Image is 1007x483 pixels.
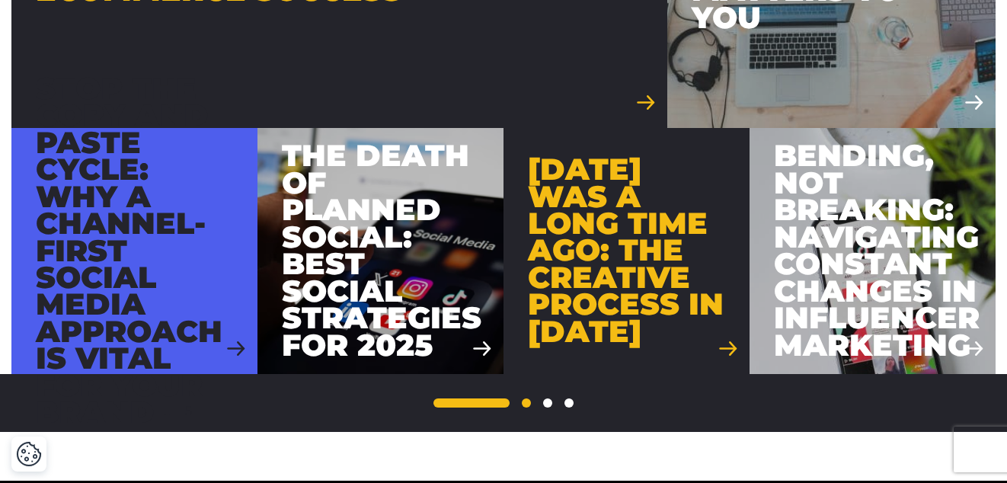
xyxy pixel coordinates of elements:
[433,398,510,408] span: 1
[16,441,42,467] button: Cookie Settings
[564,398,574,408] a: 5
[543,398,552,408] span: …
[522,398,531,408] a: 2
[11,128,257,374] a: Stop the copy and paste cycle: Why a channel-first social media approach is vital for your brand
[257,128,503,374] a: The Death of Planned Social: Best Social Strategies for 2025 The Death of Planned Social: Best So...
[774,142,980,359] div: Bending, Not Breaking: Navigating Constant Changes in Influencer Marketing
[282,142,481,359] div: The Death of Planned Social: Best Social Strategies for 2025
[750,128,996,374] a: Bending, Not Breaking: Navigating Constant Changes in Influencer Marketing Bending, Not Breaking:...
[36,75,233,427] div: Stop the copy and paste cycle: Why a channel-first social media approach is vital for your brand
[503,128,750,374] a: [DATE] was a long time ago: The creative process in [DATE]
[528,156,725,345] div: [DATE] was a long time ago: The creative process in [DATE]
[16,441,42,467] img: Revisit consent button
